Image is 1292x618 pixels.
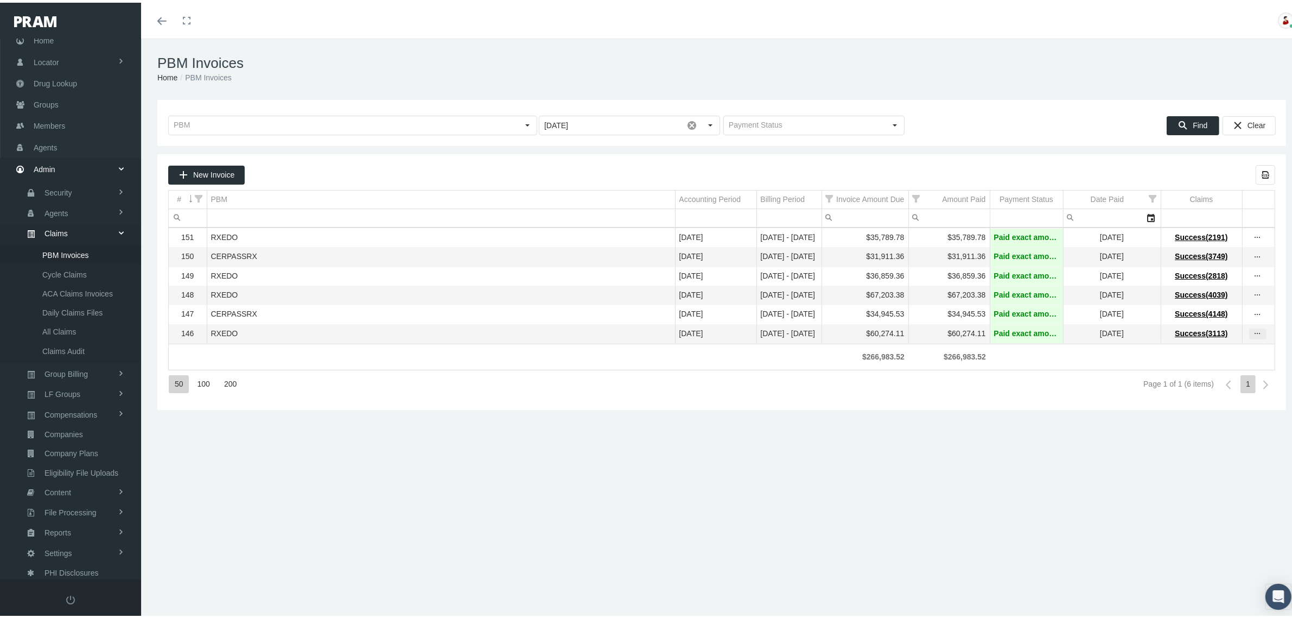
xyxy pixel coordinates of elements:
div: more [1249,249,1266,260]
td: RXEDO [207,321,675,340]
span: Settings [44,541,72,560]
span: Find [1193,118,1207,127]
div: $266,983.52 [912,349,986,360]
div: Payment Status [1000,192,1053,202]
div: Show Invoice actions [1249,287,1266,298]
td: CERPASSRX [207,245,675,264]
div: # [177,192,181,202]
div: $35,789.78 [826,230,905,240]
td: 150 [169,245,207,264]
div: PBM [211,192,227,202]
span: Members [34,113,65,134]
td: Filter cell [822,206,908,225]
div: Open Intercom Messenger [1265,581,1291,607]
span: Companies [44,422,83,441]
span: Show filter options for column '#' [195,192,203,200]
span: Claims Audit [42,339,85,358]
div: Items per page: 100 [192,373,215,390]
td: Filter cell [169,206,207,225]
div: Select [701,113,720,132]
div: Claims [1190,192,1213,202]
td: Column PBM [207,188,675,206]
td: [DATE] - [DATE] [756,302,822,321]
div: Select [1142,206,1161,224]
div: Page 1 of 1 (6 items) [1143,377,1214,386]
td: Paid exact amount [990,302,1063,321]
span: Success(2818) [1175,269,1227,278]
td: [DATE] - [DATE] [756,264,822,283]
div: Show Invoice actions [1249,249,1266,260]
div: Select [518,113,537,132]
td: [DATE] [1063,283,1161,302]
div: Next Page [1256,373,1275,392]
span: Content [44,481,71,499]
td: RXEDO [207,226,675,245]
span: Home [34,28,54,48]
td: 146 [169,321,207,340]
span: Success(4039) [1175,288,1227,297]
td: [DATE] - [DATE] [756,321,822,340]
div: Clear [1223,113,1276,133]
span: Show filter options for column 'Amount Paid' [913,192,920,200]
td: [DATE] [675,283,756,302]
div: $34,945.53 [826,306,905,317]
td: [DATE] [1063,302,1161,321]
div: $266,983.52 [825,349,905,360]
div: $67,203.38 [826,287,905,298]
div: Show Invoice actions [1249,326,1266,337]
span: Daily Claims Files [42,301,103,319]
div: Show Invoice actions [1249,230,1266,241]
div: $36,859.36 [913,268,986,279]
div: $31,911.36 [913,249,986,259]
td: [DATE] [1063,321,1161,340]
td: 151 [169,226,207,245]
div: more [1249,230,1266,241]
td: [DATE] - [DATE] [756,245,822,264]
td: Column Payment Status [990,188,1063,206]
td: [DATE] [675,226,756,245]
div: Page Navigation [168,367,1275,396]
div: Date Paid [1091,192,1124,202]
td: Column Accounting Period [675,188,756,206]
td: [DATE] [675,302,756,321]
span: Claims [44,222,68,240]
span: Groups [34,92,59,112]
span: Agents [34,135,58,155]
td: 148 [169,283,207,302]
span: LF Groups [44,382,80,401]
span: Success(2191) [1175,230,1227,239]
td: [DATE] [675,245,756,264]
span: Admin [34,156,55,177]
input: Filter cell [822,206,908,224]
td: Paid exact amount [990,321,1063,340]
div: Previous Page [1219,373,1238,392]
span: PBM Invoices [42,243,89,262]
td: [DATE] [1063,264,1161,283]
td: Paid exact amount [990,226,1063,245]
div: $31,911.36 [826,249,905,259]
div: Find [1167,113,1219,133]
div: $60,274.11 [826,326,905,336]
span: New Invoice [193,168,234,176]
span: Clear [1248,118,1265,127]
div: $35,789.78 [913,230,986,240]
div: Accounting Period [679,192,741,202]
span: File Processing [44,501,97,519]
span: Locator [34,49,59,70]
span: Cycle Claims [42,263,87,281]
div: Data grid [168,162,1275,396]
span: Show filter options for column 'Date Paid' [1149,192,1157,200]
td: Column # [169,188,207,206]
input: Filter cell [909,206,990,224]
input: Filter cell [169,206,207,224]
span: Group Billing [44,362,88,381]
td: [DATE] - [DATE] [756,283,822,302]
td: Paid exact amount [990,245,1063,264]
td: 147 [169,302,207,321]
span: All Claims [42,320,76,338]
div: more [1249,326,1266,337]
td: Filter cell [1063,206,1161,225]
span: Eligibility File Uploads [44,461,118,480]
td: [DATE] [1063,245,1161,264]
div: Amount Paid [942,192,985,202]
